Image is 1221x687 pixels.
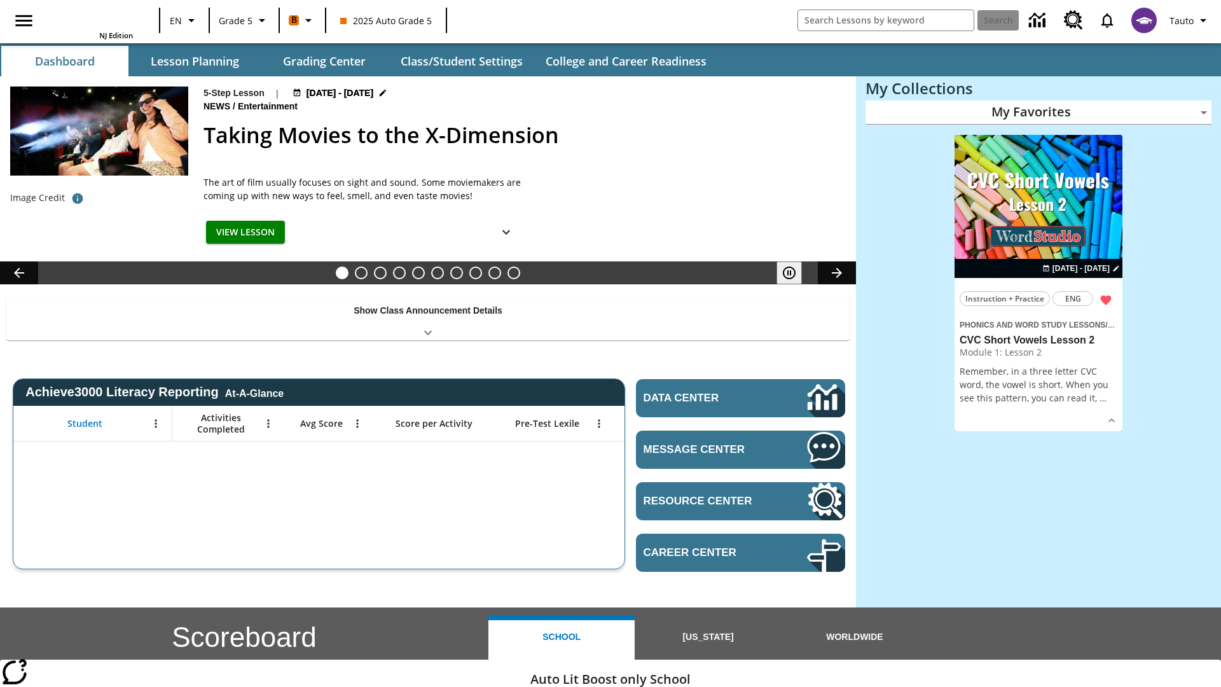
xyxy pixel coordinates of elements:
button: Aug 24 - Aug 24 Choose Dates [290,87,390,100]
button: Select a new avatar [1124,4,1164,37]
h2: Taking Movies to the X-Dimension [203,119,841,151]
a: Notifications [1091,4,1124,37]
span: Grade 5 [219,14,252,27]
button: Language: EN, Select a language [164,9,205,32]
button: Lesson Planning [131,46,258,76]
div: My Favorites [866,101,1211,125]
input: search field [798,10,974,31]
span: [DATE] - [DATE] [1052,263,1110,274]
a: Career Center [636,534,845,572]
a: Message Center [636,431,845,469]
button: School [488,615,635,660]
button: Slide 9 Making a Difference for the Planet [488,267,501,279]
span: ENG [1065,292,1081,305]
button: Open Menu [348,414,367,433]
button: [US_STATE] [635,615,781,660]
button: Class/Student Settings [390,46,533,76]
p: Image Credit [10,191,65,204]
button: Instruction + Practice [960,291,1050,306]
span: Message Center [644,443,769,456]
h3: CVC Short Vowels Lesson 2 [960,334,1117,347]
button: Slide 6 One Idea, Lots of Hard Work [431,267,444,279]
button: Open Menu [590,414,609,433]
a: Home [50,5,133,31]
p: Show Class Announcement Details [354,304,502,317]
button: Grading Center [261,46,388,76]
button: View Lesson [206,221,285,244]
span: EN [170,14,182,27]
span: News [203,100,233,114]
span: Phonics and Word Study Lessons [960,321,1105,330]
h3: My Collections [866,80,1211,97]
span: Instruction + Practice [965,292,1044,305]
a: Data Center [636,379,845,417]
span: / [233,101,235,111]
span: 2025 Auto Grade 5 [340,14,432,27]
button: Show Details [1102,411,1121,430]
span: Avg Score [300,418,343,429]
button: Slide 2 Born to Dirt Bike [355,267,368,279]
button: Slide 10 Sleepless in the Animal Kingdom [507,267,520,279]
div: Show Class Announcement Details [6,296,850,340]
p: 5-Step Lesson [203,87,265,100]
span: Topic: Phonics and Word Study Lessons/CVC Short Vowels [960,317,1117,331]
button: Slide 1 Taking Movies to the X-Dimension [336,267,348,279]
div: At-A-Glance [225,385,284,399]
span: Student [67,418,102,429]
span: NJ Edition [99,31,133,40]
button: Pause [776,261,802,284]
button: Remove from Favorites [1094,289,1117,312]
button: ENG [1052,291,1093,306]
span: Achieve3000 Literacy Reporting [25,385,284,399]
span: CVC Short Vowels [1108,321,1174,330]
span: Pre-Test Lexile [515,418,579,429]
p: The art of film usually focuses on sight and sound. Some moviemakers are coming up with new ways ... [203,176,521,202]
span: Score per Activity [396,418,473,429]
span: Activities Completed [179,412,263,435]
button: Show Details [493,221,519,244]
button: Open side menu [5,2,43,39]
span: Data Center [644,392,764,405]
button: Slide 3 Do You Want Fries With That? [374,267,387,279]
span: … [1100,392,1107,404]
button: Boost Class color is orange. Change class color [284,9,321,32]
span: Tauto [1169,14,1194,27]
button: Slide 8 Career Lesson [469,267,482,279]
button: Aug 25 - Aug 25 Choose Dates [1040,263,1122,274]
button: Open Menu [146,414,165,433]
a: Resource Center, Will open in new tab [1056,3,1091,38]
div: Home [50,4,133,40]
p: Remember, in a three letter CVC word, the vowel is short. When you see this pattern, you can read... [960,364,1117,405]
button: Slide 5 What's the Big Idea? [412,267,425,279]
button: College and Career Readiness [535,46,717,76]
button: Open Menu [259,414,278,433]
button: Slide 7 Pre-release lesson [450,267,463,279]
button: Lesson carousel, Next [818,261,856,284]
button: Worldwide [782,615,928,660]
span: Career Center [644,546,769,559]
a: Resource Center, Will open in new tab [636,482,845,520]
button: Photo credit: Photo by The Asahi Shimbun via Getty Images [65,187,90,210]
div: lesson details [955,135,1122,432]
span: [DATE] - [DATE] [307,87,373,100]
button: Slide 4 Cars of the Future? [393,267,406,279]
span: B [291,12,297,28]
span: Resource Center [644,495,769,508]
a: Data Center [1021,3,1056,38]
button: Grade: Grade 5, Select a grade [214,9,275,32]
span: | [275,87,280,100]
span: / [1105,318,1114,330]
button: Profile/Settings [1164,9,1216,32]
span: Entertainment [238,100,300,114]
button: Dashboard [1,46,128,76]
img: avatar image [1131,8,1157,33]
img: Panel in front of the seats sprays water mist to the happy audience at a 4DX-equipped theater. [10,87,188,176]
div: Pause [776,261,815,284]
